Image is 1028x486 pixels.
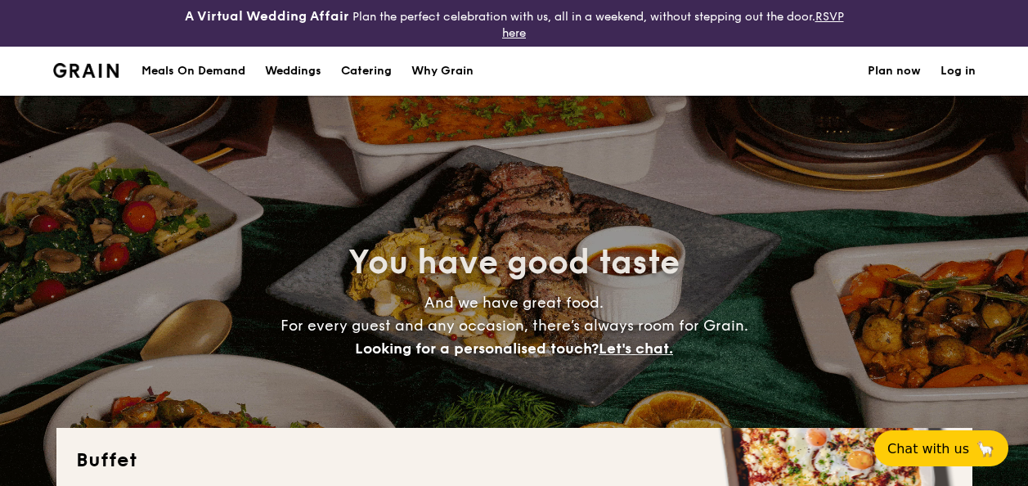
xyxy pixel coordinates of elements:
[868,47,921,96] a: Plan now
[53,63,119,78] a: Logotype
[265,47,321,96] div: Weddings
[331,47,402,96] a: Catering
[411,47,474,96] div: Why Grain
[341,47,392,96] h1: Catering
[348,243,680,282] span: You have good taste
[53,63,119,78] img: Grain
[976,439,995,458] span: 🦙
[940,47,976,96] a: Log in
[185,7,349,26] h4: A Virtual Wedding Affair
[355,340,599,358] span: Looking for a personalised touch?
[599,340,673,358] span: Let's chat.
[887,441,969,457] span: Chat with us
[874,430,1008,466] button: Chat with us🦙
[255,47,331,96] a: Weddings
[132,47,255,96] a: Meals On Demand
[402,47,483,96] a: Why Grain
[172,7,857,40] div: Plan the perfect celebration with us, all in a weekend, without stepping out the door.
[141,47,245,96] div: Meals On Demand
[281,294,748,358] span: And we have great food. For every guest and any occasion, there’s always room for Grain.
[76,448,953,474] h2: Buffet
